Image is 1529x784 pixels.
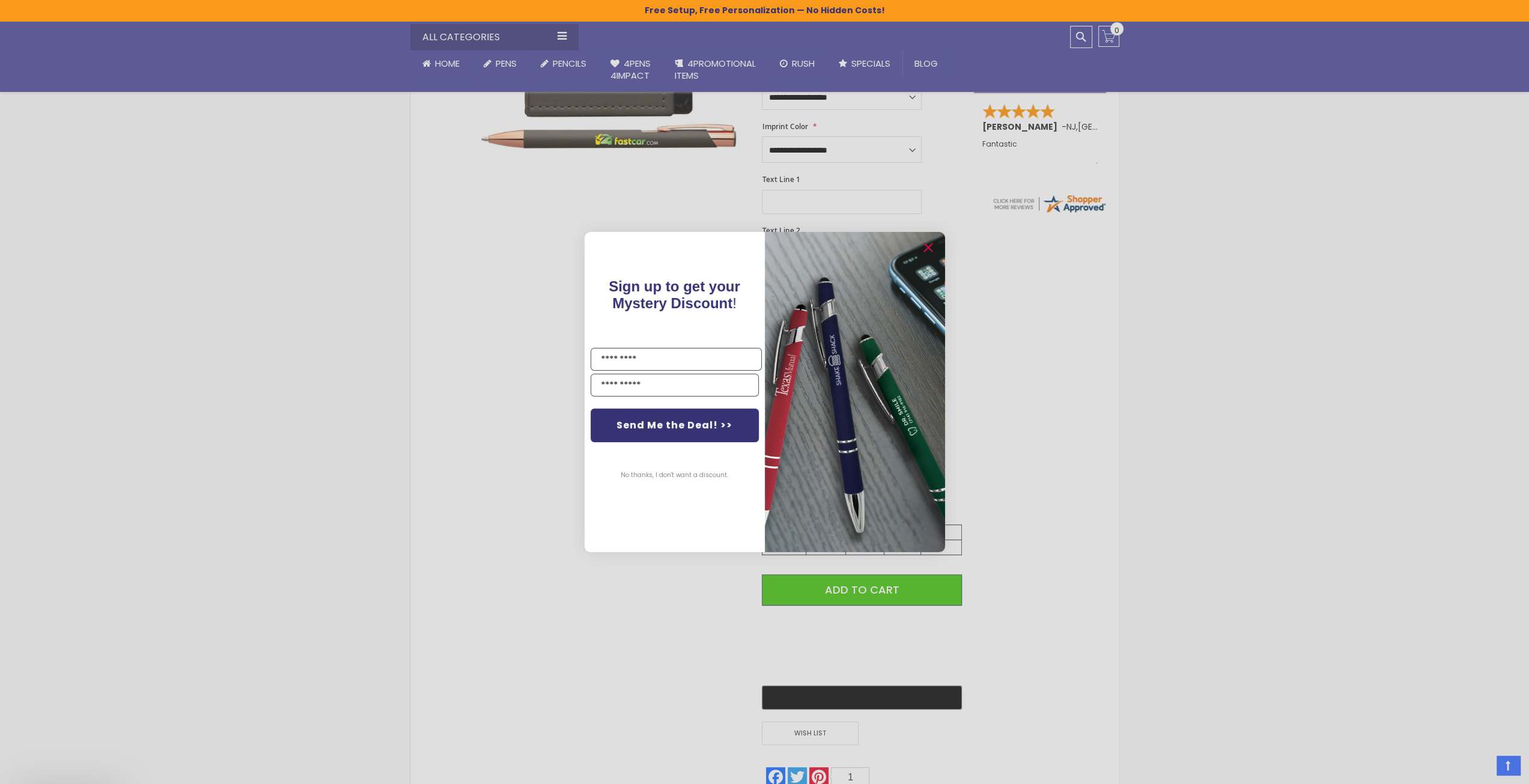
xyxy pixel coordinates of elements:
button: No thanks, I don't want a discount. [615,460,734,490]
img: 081b18bf-2f98-4675-a917-09431eb06994.jpeg [765,232,945,552]
span: Sign up to get your Mystery Discount [609,278,740,311]
input: YOUR EMAIL [591,374,759,397]
button: Send Me the Deal! >> [591,409,759,442]
iframe: Google Customer Reviews [1430,752,1529,784]
button: Close dialog [919,238,938,257]
span: ! [609,278,740,311]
